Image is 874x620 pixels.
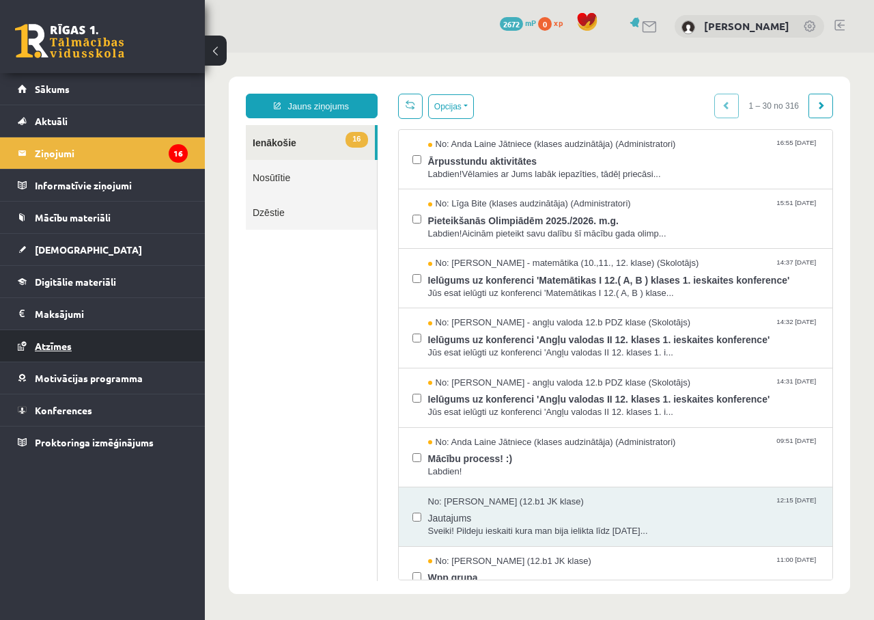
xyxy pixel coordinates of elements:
[223,443,379,456] span: No: [PERSON_NAME] (12.b1 JK klase)
[223,85,471,98] span: No: Anda Laine Jātniece (klases audzinātāja) (Administratori)
[223,294,615,307] span: Jūs esat ielūgti uz konferenci 'Angļu valodas II 12. klases 1. i...
[35,404,92,416] span: Konferences
[18,266,188,297] a: Digitālie materiāli
[41,107,172,142] a: Nosūtītie
[169,144,188,163] i: 16
[35,372,143,384] span: Motivācijas programma
[223,145,615,187] a: No: Līga Bite (klases audzinātāja) (Administratori) 15:51 [DATE] Pieteikšanās Olimpiādēm 2025./20...
[35,170,188,201] legend: Informatīvie ziņojumi
[18,202,188,233] a: Mācību materiāli
[223,264,486,277] span: No: [PERSON_NAME] - angļu valoda 12.b PDZ klase (Skolotājs)
[572,145,614,155] span: 15:51 [DATE]
[141,79,163,95] span: 16
[223,277,615,294] span: Ielūgums uz konferenci 'Angļu valodas II 12. klases 1. ieskaites konference'
[525,17,536,28] span: mP
[223,383,615,426] a: No: Anda Laine Jātniece (klases audzinātāja) (Administratori) 09:51 [DATE] Mācību process! :) Lab...
[18,105,188,137] a: Aktuāli
[223,353,615,366] span: Jūs esat ielūgti uz konferenci 'Angļu valodas II 12. klases 1. i...
[18,137,188,169] a: Ziņojumi16
[223,472,615,485] span: Sveiki! Pildeju ieskaiti kura man bija ielikta līdz [DATE]...
[223,515,615,532] span: Wpp grupa
[18,298,188,329] a: Maksājumi
[18,330,188,362] a: Atzīmes
[223,502,615,545] a: No: [PERSON_NAME] (12.b1 JK klase) 11:00 [DATE] Wpp grupa
[223,217,615,234] span: Ielūgums uz konferenci 'Matemātikas I 12.( A, B ) klases 1. ieskaites konference'
[500,17,536,28] a: 2672 mP
[223,42,269,66] button: Opcijas
[572,85,614,96] span: 16:55 [DATE]
[223,175,615,188] span: Labdien!Aicinām pieteikt savu dalību šī mācību gada olimp...
[35,243,142,256] span: [DEMOGRAPHIC_DATA]
[18,73,188,105] a: Sākums
[223,158,615,175] span: Pieteikšanās Olimpiādēm 2025./2026. m.g.
[572,502,614,513] span: 11:00 [DATE]
[35,83,70,95] span: Sākums
[223,145,426,158] span: No: Līga Bite (klases audzinātāja) (Administratori)
[572,264,614,274] span: 14:32 [DATE]
[223,234,615,247] span: Jūs esat ielūgti uz konferenci 'Matemātikas I 12.( A, B ) klase...
[15,24,124,58] a: Rīgas 1. Tālmācības vidusskola
[35,115,68,127] span: Aktuāli
[223,264,615,306] a: No: [PERSON_NAME] - angļu valoda 12.b PDZ klase (Skolotājs) 14:32 [DATE] Ielūgums uz konferenci '...
[223,396,615,413] span: Mācību process! :)
[41,41,173,66] a: Jauns ziņojums
[223,502,386,515] span: No: [PERSON_NAME] (12.b1 JK klase)
[35,211,111,224] span: Mācību materiāli
[572,324,614,334] span: 14:31 [DATE]
[500,17,523,31] span: 2672
[554,17,563,28] span: xp
[538,17,552,31] span: 0
[18,234,188,265] a: [DEMOGRAPHIC_DATA]
[223,324,486,337] span: No: [PERSON_NAME] - angļu valoda 12.b PDZ klase (Skolotājs)
[572,204,614,215] span: 14:37 [DATE]
[223,85,615,128] a: No: Anda Laine Jātniece (klases audzinātāja) (Administratori) 16:55 [DATE] Ārpusstundu aktivitāte...
[223,324,615,366] a: No: [PERSON_NAME] - angļu valoda 12.b PDZ klase (Skolotājs) 14:31 [DATE] Ielūgums uz konferenci '...
[35,340,72,352] span: Atzīmes
[223,98,615,116] span: Ārpusstundu aktivitātes
[18,394,188,426] a: Konferences
[223,383,471,396] span: No: Anda Laine Jātniece (klases audzinātāja) (Administratori)
[572,383,614,394] span: 09:51 [DATE]
[35,298,188,329] legend: Maksājumi
[18,427,188,458] a: Proktoringa izmēģinājums
[223,204,494,217] span: No: [PERSON_NAME] - matemātika (10.,11., 12. klase) (Skolotājs)
[41,142,172,177] a: Dzēstie
[223,455,615,472] span: Jautajums
[41,72,170,107] a: 16Ienākošie
[572,443,614,453] span: 12:15 [DATE]
[35,275,116,288] span: Digitālie materiāli
[35,137,188,169] legend: Ziņojumi
[534,41,604,66] span: 1 – 30 no 316
[223,413,615,426] span: Labdien!
[681,21,695,34] img: Alise Bandeniece
[18,362,188,394] a: Motivācijas programma
[223,336,615,353] span: Ielūgums uz konferenci 'Angļu valodas II 12. klases 1. ieskaites konference'
[223,204,615,247] a: No: [PERSON_NAME] - matemātika (10.,11., 12. klase) (Skolotājs) 14:37 [DATE] Ielūgums uz konferen...
[18,170,188,201] a: Informatīvie ziņojumi
[704,19,789,33] a: [PERSON_NAME]
[223,443,615,485] a: No: [PERSON_NAME] (12.b1 JK klase) 12:15 [DATE] Jautajums Sveiki! Pildeju ieskaiti kura man bija ...
[35,436,154,448] span: Proktoringa izmēģinājums
[223,116,615,129] span: Labdien!Vēlamies ar Jums labāk iepazīties, tādēļ priecāsi...
[538,17,569,28] a: 0 xp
